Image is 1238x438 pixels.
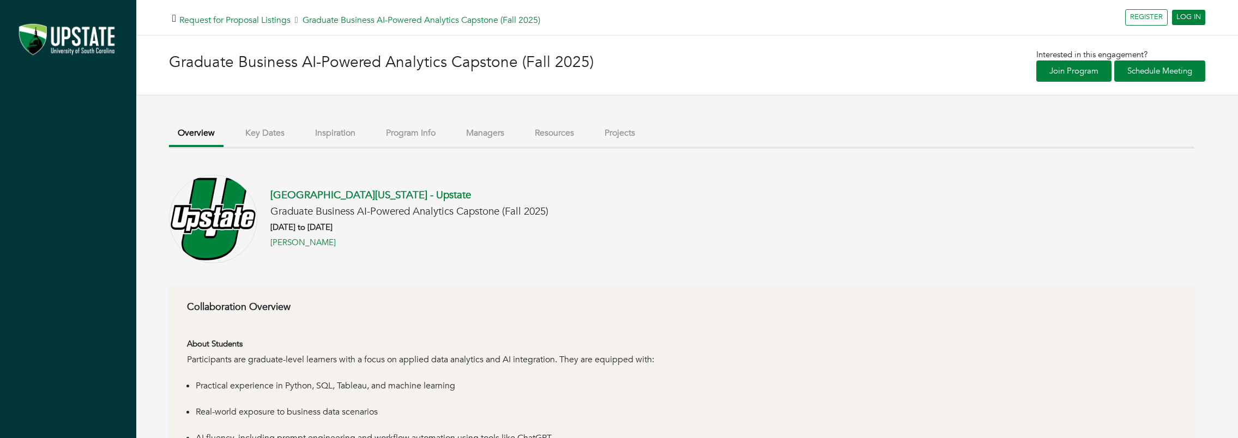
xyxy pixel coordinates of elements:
a: [PERSON_NAME] [270,236,336,249]
img: USC_Upstate_Spartans_logo.svg.png [169,175,257,263]
button: Resources [526,121,583,145]
a: [GEOGRAPHIC_DATA][US_STATE] - Upstate [270,188,471,202]
a: Join Program [1036,60,1112,82]
button: Managers [457,121,513,145]
h5: Graduate Business AI-Powered Analytics Capstone (Fall 2025) [179,15,540,26]
a: LOG IN [1172,10,1205,25]
h3: Graduate Business AI-Powered Analytics Capstone (Fall 2025) [169,53,687,72]
p: Interested in this engagement? [1036,48,1205,61]
a: Request for Proposal Listings [179,14,291,26]
button: Projects [596,121,644,145]
button: Overview [169,121,224,147]
li: Real-world exposure to business data scenarios [196,405,1176,431]
a: Schedule Meeting [1114,60,1205,82]
h6: [DATE] to [DATE] [270,222,548,232]
li: Practical experience in Python, SQL, Tableau, and machine learning [196,379,1176,405]
button: Inspiration [306,121,364,145]
h6: Collaboration Overview [187,301,1176,313]
h5: Graduate Business AI-Powered Analytics Capstone (Fall 2025) [270,205,548,218]
img: Screenshot%202024-05-21%20at%2011.01.47%E2%80%AFAM.png [11,19,125,62]
button: Program Info [377,121,444,145]
h6: About Students [187,339,1176,349]
div: Participants are graduate-level learners with a focus on applied data analytics and AI integratio... [187,353,1176,379]
button: Key Dates [237,121,293,145]
a: REGISTER [1125,9,1168,26]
